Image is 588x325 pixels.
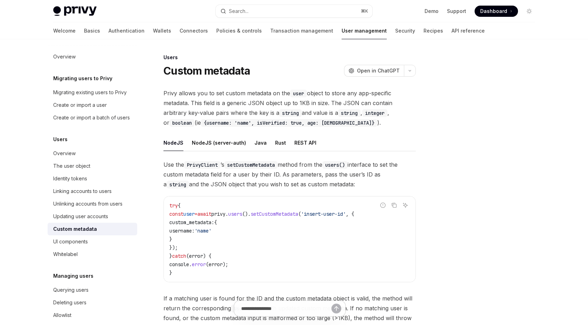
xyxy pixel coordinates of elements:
span: { [178,202,181,209]
div: Unlinking accounts from users [53,200,122,208]
div: Search... [229,7,248,15]
div: Overview [53,149,76,158]
a: Support [447,8,466,15]
a: The user object [48,160,137,172]
span: error [192,261,206,268]
code: PrivyClient [184,161,220,169]
span: ( [186,253,189,259]
a: Connectors [180,22,208,39]
div: Allowlist [53,311,71,319]
a: Allowlist [48,309,137,321]
a: Overview [48,50,137,63]
a: Querying users [48,284,137,296]
code: boolean [169,119,195,127]
span: privy [211,211,225,217]
span: Use the ’s method from the interface to set the custom metadata field for a user by their ID. As ... [163,160,416,189]
span: , { [346,211,354,217]
span: await [197,211,211,217]
button: Report incorrect code [378,201,387,210]
code: {username: 'name', isVerified: true, age: [DEMOGRAPHIC_DATA]} [201,119,377,127]
a: Overview [48,147,137,160]
span: (). [242,211,251,217]
span: Dashboard [480,8,507,15]
span: username: [169,228,195,234]
a: Demo [425,8,439,15]
h5: Managing users [53,272,93,280]
div: UI components [53,237,88,246]
a: Policies & controls [216,22,262,39]
a: Transaction management [270,22,333,39]
span: Privy allows you to set custom metadata on the object to store any app-specific metadata. This fi... [163,88,416,127]
span: ⌘ K [361,8,368,14]
span: Open in ChatGPT [357,67,400,74]
span: } [169,270,172,276]
button: Ask AI [401,201,410,210]
span: . [225,211,228,217]
div: Linking accounts to users [53,187,112,195]
span: catch [172,253,186,259]
button: Send message [331,304,341,313]
h1: Custom metadata [163,64,250,77]
span: error [189,253,203,259]
span: 'name' [195,228,211,234]
h5: Migrating users to Privy [53,74,112,83]
code: string [338,109,360,117]
div: Users [163,54,416,61]
button: Copy the contents from the code block [390,201,399,210]
a: Updating user accounts [48,210,137,223]
div: Custom metadata [53,225,97,233]
div: Identity tokens [53,174,87,183]
a: User management [342,22,387,39]
code: user [290,90,307,97]
input: Ask a question... [241,301,331,316]
code: string [279,109,302,117]
div: Create or import a user [53,101,107,109]
button: NodeJS [163,134,183,151]
button: Rust [275,134,286,151]
div: Whitelabel [53,250,78,258]
a: Wallets [153,22,171,39]
span: . [189,261,192,268]
span: } [169,253,172,259]
div: Deleting users [53,298,86,307]
img: light logo [53,6,97,16]
a: Linking accounts to users [48,185,137,198]
span: ( [206,261,209,268]
span: { [214,219,217,226]
code: setCustomMetadata [224,161,278,169]
button: Open in ChatGPT [344,65,404,77]
h5: Users [53,135,68,144]
span: }); [169,244,178,251]
a: Recipes [423,22,443,39]
a: Create or import a user [48,99,137,111]
a: Custom metadata [48,223,137,235]
span: setCustomMetadata [251,211,298,217]
a: UI components [48,235,137,248]
code: integer [362,109,387,117]
button: Toggle dark mode [524,6,535,17]
a: Basics [84,22,100,39]
a: API reference [451,22,485,39]
a: Security [395,22,415,39]
a: Authentication [108,22,145,39]
a: Whitelabel [48,248,137,261]
a: Create or import a batch of users [48,111,137,124]
a: Welcome [53,22,76,39]
a: Deleting users [48,296,137,309]
button: NodeJS (server-auth) [192,134,246,151]
a: Dashboard [475,6,518,17]
span: ( [298,211,301,217]
div: Overview [53,53,76,61]
span: users [228,211,242,217]
a: Unlinking accounts from users [48,198,137,210]
div: Create or import a batch of users [53,113,130,122]
span: custom_metadata: [169,219,214,226]
span: error [209,261,223,268]
span: const [169,211,183,217]
div: Updating user accounts [53,212,108,221]
button: Open search [216,5,372,18]
div: Migrating existing users to Privy [53,88,127,97]
span: console [169,261,189,268]
span: } [169,236,172,242]
span: ) { [203,253,211,259]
